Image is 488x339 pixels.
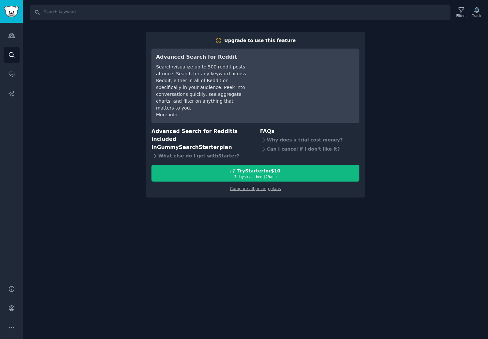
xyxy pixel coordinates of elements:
div: Filters [456,13,466,18]
button: TryStarterfor$107 daystrial, then $29/mo [151,165,359,182]
span: GummySearch Starter [157,144,219,150]
iframe: YouTube video player [257,53,355,102]
h3: Advanced Search for Reddit is included in plan [151,127,251,152]
img: GummySearch logo [4,6,19,17]
a: More info [156,112,177,117]
div: 7 days trial, then $ 29 /mo [152,174,359,179]
div: Search/visualize up to 500 reddit posts at once. Search for any keyword across Reddit, either in ... [156,64,248,111]
h3: FAQs [260,127,360,136]
a: Compare all pricing plans [230,186,281,191]
input: Search Keyword [30,5,450,20]
div: Why does a trial cost money? [260,135,360,144]
div: Try Starter for $10 [237,168,280,174]
div: What else do I get with Starter ? [151,151,251,160]
div: Upgrade to use this feature [224,37,296,44]
div: Can I cancel if I don't like it? [260,144,360,154]
h3: Advanced Search for Reddit [156,53,248,61]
